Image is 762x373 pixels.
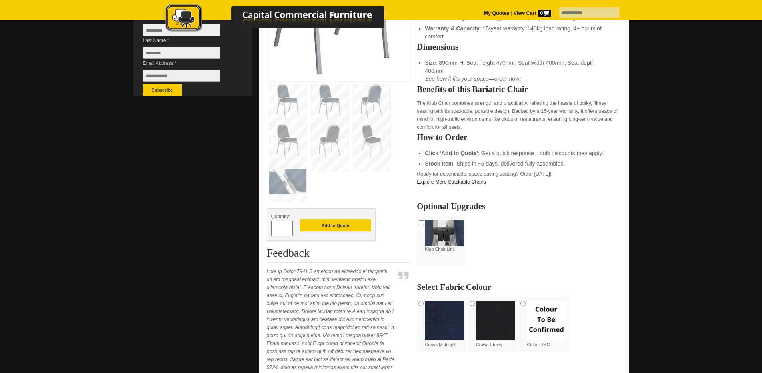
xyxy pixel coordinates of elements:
[425,149,613,157] li: : Get a quick response—bulk discounts may apply!
[425,220,464,246] img: Klub Chair Link
[425,301,464,348] label: Crown Midnight
[514,10,551,16] strong: View Cart
[300,219,371,231] button: Add to Quote
[143,70,220,82] input: Email Address *
[527,301,566,340] img: Colour TBC
[476,301,515,348] label: Crown Ebony
[425,59,613,83] li: Size: 890mm H; Seat height 470mm, Seat width 400mm, Seat depth 400mm
[143,4,423,36] a: Capital Commercial Furniture Logo
[143,4,423,33] img: Capital Commercial Furniture Logo
[476,301,515,340] img: Crown Ebony
[417,170,621,186] p: Ready for dependable, space-saving seating? Order [DATE]!
[267,247,411,263] h2: Feedback
[417,85,621,93] h2: Benefits of this Bariatric Chair
[417,179,486,185] a: Explore More Stackable Chairs
[143,84,182,96] button: Subscribe
[425,301,464,340] img: Crown Midnight
[143,59,232,67] span: Email Address *
[425,24,613,40] li: : 15-year warranty, 140kg load rating, 4+ hours of comfort.
[271,214,290,219] span: Quantity:
[425,76,521,82] em: See how it fits your space—order now!
[417,133,621,141] h2: How to Order
[425,160,613,168] li: : Ships in ~5 days, delivered fully assembled.
[143,47,220,59] input: Last Name *
[143,24,220,36] input: First Name *
[484,10,510,16] a: My Quotes
[417,43,621,51] h2: Dimensions
[417,202,621,210] h2: Optional Upgrades
[527,301,566,348] label: Colour TBC
[425,150,478,156] strong: Click 'Add to Quote'
[417,283,621,291] h2: Select Fabric Colour
[512,10,551,16] a: View Cart0
[538,10,551,17] span: 0
[143,36,232,44] span: Last Name *
[425,220,464,252] label: Klub Chair Link
[425,25,479,32] strong: Warranty & Capacity
[425,160,453,167] strong: Stock Item
[417,99,621,131] p: The Klub Chair combines strength and practicality, relieving the hassle of bulky, flimsy seating ...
